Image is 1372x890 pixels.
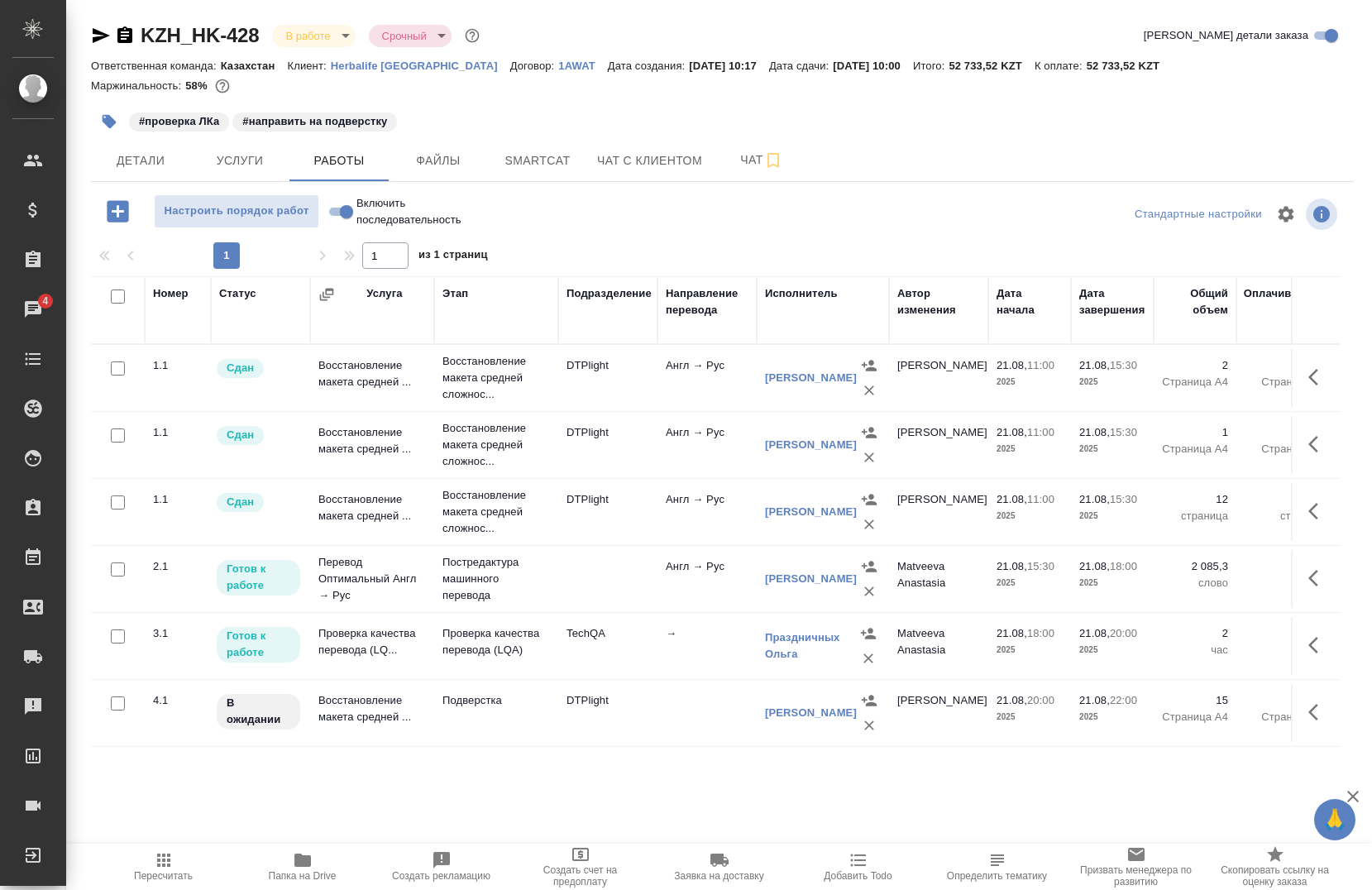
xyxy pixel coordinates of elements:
td: [PERSON_NAME] [889,483,988,541]
p: 21.08, [1079,359,1110,371]
td: Англ → Рус [657,550,757,608]
p: Сдан [227,494,254,510]
p: 21.08, [997,359,1027,371]
p: Страница А4 [1245,374,1327,390]
p: 2025 [1079,642,1145,658]
p: 21.08, [997,694,1027,706]
p: страница [1245,508,1327,524]
div: Исполнитель может приступить к работе [215,625,302,664]
div: Менеджер проверил работу исполнителя, передает ее на следующий этап [215,491,302,514]
span: Папка на Drive [269,870,337,882]
p: 18:00 [1110,560,1137,572]
a: [PERSON_NAME] [765,706,857,719]
button: Удалить [856,646,881,671]
p: 2 [1245,625,1327,642]
button: Заявка на доставку [650,844,789,890]
p: 2025 [997,709,1063,725]
p: 15:30 [1027,560,1054,572]
button: Создать счет на предоплату [511,844,650,890]
td: DTPlight [558,416,657,474]
p: 21.08, [997,560,1027,572]
p: 52 733,52 KZT [1087,60,1173,72]
p: Договор: [510,60,559,72]
p: Итого: [913,60,949,72]
p: 18:00 [1027,627,1054,639]
button: Папка на Drive [233,844,372,890]
p: 2 [1162,357,1228,374]
td: Англ → Рус [657,483,757,541]
p: 2025 [1079,441,1145,457]
p: страница [1162,508,1228,524]
svg: Подписаться [763,151,783,170]
span: Чат с клиентом [597,151,702,171]
td: Восстановление макета средней ... [310,684,434,742]
button: Пересчитать [94,844,233,890]
span: Файлы [399,151,478,171]
button: Удалить [857,378,882,403]
button: Здесь прячутся важные кнопки [1298,558,1338,598]
span: Создать рекламацию [392,870,490,882]
p: 22:00 [1110,694,1137,706]
span: Посмотреть информацию [1306,199,1341,230]
p: 1 [1245,424,1327,441]
span: Чат [722,150,801,170]
p: 21.08, [997,493,1027,505]
td: [PERSON_NAME] [889,416,988,474]
span: Добавить Todo [824,870,892,882]
p: 2 [1162,625,1228,642]
p: 2025 [1079,508,1145,524]
a: [PERSON_NAME] [765,572,857,585]
td: → [657,617,757,675]
td: Восстановление макета средней ... [310,349,434,407]
button: Добавить Todo [789,844,928,890]
p: Постредактура машинного перевода [442,554,550,604]
p: #проверка ЛКа [139,113,219,130]
td: Восстановление макета средней ... [310,416,434,474]
p: час [1245,642,1327,658]
p: 2025 [997,441,1063,457]
p: 1 [1162,424,1228,441]
span: [PERSON_NAME] детали заказа [1144,27,1308,44]
p: 12 [1162,491,1228,508]
p: #направить на подверстку [242,113,387,130]
div: 1.1 [153,491,203,508]
div: Исполнитель [765,285,838,302]
p: 21.08, [1079,493,1110,505]
button: Скопировать ссылку на оценку заказа [1206,844,1345,890]
p: 15:30 [1110,426,1137,438]
p: 2025 [1079,575,1145,591]
button: Удалить [857,512,882,537]
button: Назначить [857,353,882,378]
button: Здесь прячутся важные кнопки [1298,424,1338,464]
td: Англ → Рус [657,416,757,474]
button: Создать рекламацию [372,844,511,890]
button: 2951.06 RUB; [212,75,233,97]
td: Matveeva Anastasia [889,550,988,608]
button: Здесь прячутся важные кнопки [1298,692,1338,732]
button: Добавить тэг [91,103,127,140]
button: Здесь прячутся важные кнопки [1298,625,1338,665]
p: 15:30 [1110,493,1137,505]
p: 2025 [997,575,1063,591]
p: В ожидании [227,695,290,728]
a: 4 [4,289,62,330]
a: [PERSON_NAME] [765,371,857,384]
p: 2025 [1079,709,1145,725]
button: Удалить [857,713,882,738]
div: Исполнитель назначен, приступать к работе пока рано [215,692,302,731]
p: 20:00 [1027,694,1054,706]
div: Подразделение [566,285,652,302]
button: Добавить работу [95,194,141,228]
p: 15 [1162,692,1228,709]
p: Восстановление макета средней сложнос... [442,353,550,403]
div: Менеджер проверил работу исполнителя, передает ее на следующий этап [215,424,302,447]
p: Страница А4 [1245,709,1327,725]
button: Удалить [857,579,882,604]
p: Восстановление макета средней сложнос... [442,487,550,537]
p: 21.08, [997,627,1027,639]
p: Маржинальность: [91,79,185,92]
div: Оплачиваемый объем [1244,285,1327,318]
div: 4.1 [153,692,203,709]
span: 🙏 [1321,802,1349,837]
span: Услуги [200,151,280,171]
